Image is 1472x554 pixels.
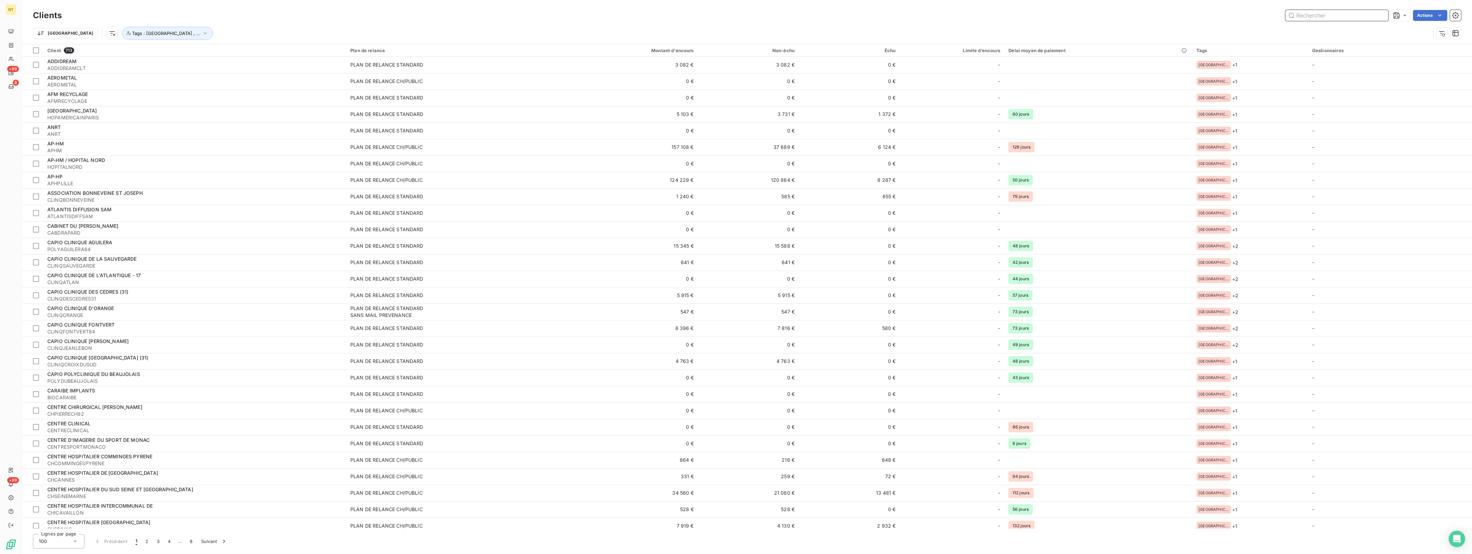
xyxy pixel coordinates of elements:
span: CABDRAPARD [47,229,342,236]
span: AEROMETAL [47,75,77,81]
span: - [1312,325,1314,331]
span: - [998,308,1000,315]
td: 0 € [562,337,698,353]
span: - [1312,440,1314,446]
td: 0 € [562,419,698,435]
span: - [1312,276,1314,282]
span: APHM [47,147,342,154]
span: [GEOGRAPHIC_DATA] [1199,343,1229,347]
td: 0 € [799,337,900,353]
span: + 2 [1232,341,1238,349]
span: 6 jours [1008,438,1030,449]
span: CLINQATLAN [47,279,342,286]
span: [GEOGRAPHIC_DATA] [1199,244,1229,248]
span: [GEOGRAPHIC_DATA] [1199,425,1229,429]
div: PLAN DE RELANCE STANDARD [350,358,423,365]
td: 3 082 € [698,57,799,73]
span: + 1 [1232,160,1237,167]
td: 37 689 € [698,139,799,155]
span: 50 jours [1008,175,1033,185]
td: 0 € [799,238,900,254]
td: 0 € [799,122,900,139]
span: + 1 [1232,440,1237,447]
span: + 2 [1232,325,1238,332]
td: 0 € [562,155,698,172]
span: HOPAMERICAINPARIS [47,114,342,121]
span: BIOCARAIBE [47,394,342,401]
span: [GEOGRAPHIC_DATA] [1199,162,1229,166]
td: 0 € [698,435,799,452]
span: CENTRE CLINICAL [47,421,91,426]
span: - [1312,358,1314,364]
span: 60 jours [1008,109,1033,119]
span: CENTRECLINICAL [47,427,342,434]
td: 0 € [562,221,698,238]
span: - [1312,408,1314,413]
div: PLAN DE RELANCE STANDARD [350,94,423,101]
td: 1 372 € [799,106,900,122]
span: CAPIO CLINIQUE [PERSON_NAME] [47,338,129,344]
span: - [998,94,1000,101]
td: 0 € [698,271,799,287]
span: + 2 [1232,259,1238,266]
span: [GEOGRAPHIC_DATA] [1199,441,1229,446]
td: 15 588 € [698,238,799,254]
td: 259 € [698,468,799,485]
span: CLINQDESCEDRES31 [47,295,342,302]
button: 3 [153,534,164,549]
span: + 1 [1232,94,1237,102]
td: 6 124 € [799,139,900,155]
span: [GEOGRAPHIC_DATA] [47,108,97,114]
span: + 2 [1232,243,1238,250]
td: 8 396 € [562,320,698,337]
span: - [1312,62,1314,68]
td: 3 082 € [562,57,698,73]
div: PLAN DE RELANCE STANDARD SANS MAIL PREVENANCE [350,305,436,319]
span: - [998,127,1000,134]
td: 5 915 € [562,287,698,304]
td: 0 € [698,155,799,172]
span: - [998,473,1000,480]
span: + 1 [1232,127,1237,134]
span: + 1 [1232,391,1237,398]
td: 120 864 € [698,172,799,188]
td: 547 € [562,304,698,320]
button: 2 [141,534,152,549]
span: - [1312,193,1314,199]
span: CAPIO CLINIQUE [GEOGRAPHIC_DATA] (31) [47,355,149,361]
span: + 1 [1232,226,1237,233]
span: [GEOGRAPHIC_DATA] [1199,260,1229,264]
td: 124 229 € [562,172,698,188]
span: [GEOGRAPHIC_DATA] [1199,326,1229,330]
span: - [1312,375,1314,380]
span: 713 [64,47,74,54]
td: 0 € [799,73,900,90]
td: 585 € [698,188,799,205]
td: 0 € [698,419,799,435]
span: + 1 [1232,457,1237,464]
span: 44 jours [1008,274,1033,284]
div: PLAN DE RELANCE STANDARD [350,259,423,266]
div: PLAN DE RELANCE CH/PUBLIC [350,473,423,480]
span: - [998,325,1000,332]
span: ADDIDREAMCLT [47,65,342,72]
span: ANRT [47,131,342,138]
span: - [1312,424,1314,430]
td: 0 € [799,402,900,419]
div: PLAN DE RELANCE STANDARD [350,391,423,398]
button: 4 [164,534,175,549]
span: - [998,341,1000,348]
span: - [998,243,1000,249]
td: 0 € [799,287,900,304]
span: CABINET DU [PERSON_NAME] [47,223,119,229]
span: - [998,275,1000,282]
span: - [998,259,1000,266]
span: - [1312,144,1314,150]
div: NT [5,4,16,15]
input: Rechercher [1285,10,1388,21]
td: 0 € [698,122,799,139]
span: - [998,111,1000,118]
span: - [998,226,1000,233]
span: 57 jours [1008,290,1032,300]
span: [GEOGRAPHIC_DATA] [1199,211,1229,215]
